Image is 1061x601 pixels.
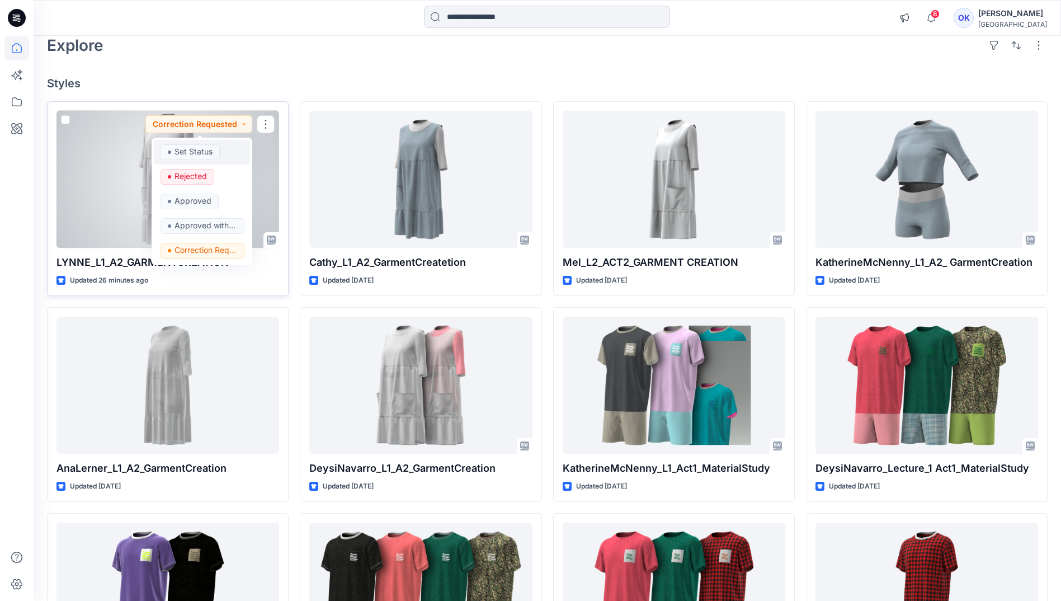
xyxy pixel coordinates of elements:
[47,77,1048,90] h4: Styles
[563,317,785,454] a: KatherineMcNenny_L1_Act1_MaterialStudy
[815,317,1038,454] a: DeysiNavarro_Lecture_1 Act1_MaterialStudy
[309,255,532,270] p: Cathy_L1_A2_GarmentCreatetion
[323,481,374,492] p: Updated [DATE]
[47,36,103,54] h2: Explore
[954,8,974,28] div: OK
[56,461,279,476] p: AnaLerner_L1_A2_GarmentCreation
[563,255,785,270] p: Mel_L2_ACT2_GARMENT CREATION
[829,275,880,287] p: Updated [DATE]
[978,7,1047,20] div: [PERSON_NAME]
[175,218,237,233] p: Approved with corrections
[70,481,121,492] p: Updated [DATE]
[175,194,211,208] p: Approved
[563,111,785,248] a: Mel_L2_ACT2_GARMENT CREATION
[829,481,880,492] p: Updated [DATE]
[56,317,279,454] a: AnaLerner_L1_A2_GarmentCreation
[175,169,207,184] p: Rejected
[323,275,374,287] p: Updated [DATE]
[978,20,1047,29] div: [GEOGRAPHIC_DATA]
[815,111,1038,248] a: KatherineMcNenny_L1_A2_ GarmentCreation
[576,481,627,492] p: Updated [DATE]
[576,275,627,287] p: Updated [DATE]
[175,243,237,257] p: Correction Requested
[309,111,532,248] a: Cathy_L1_A2_GarmentCreatetion
[70,275,148,287] p: Updated 26 minutes ago
[815,255,1038,270] p: KatherineMcNenny_L1_A2_ GarmentCreation
[309,317,532,454] a: DeysiNavarro_L1_A2_GarmentCreation
[815,461,1038,476] p: DeysiNavarro_Lecture_1 Act1_MaterialStudy
[56,111,279,248] a: LYNNE_L1_A2_GARMENTCREATION
[931,10,940,18] span: 8
[309,461,532,476] p: DeysiNavarro_L1_A2_GarmentCreation
[56,255,279,270] p: LYNNE_L1_A2_GARMENTCREATION
[563,461,785,476] p: KatherineMcNenny_L1_Act1_MaterialStudy
[175,144,213,159] p: Set Status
